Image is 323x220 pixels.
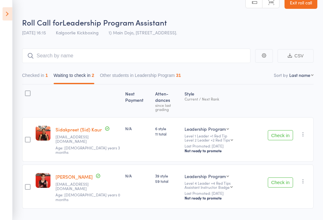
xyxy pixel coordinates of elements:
div: N/A [125,126,150,131]
div: 2 [92,73,94,78]
button: CSV [278,49,314,63]
span: 59 total [155,178,179,184]
span: 1) Main Dojo, [STREET_ADDRESS]. [109,29,177,36]
small: hompr.2@gmail.com [56,182,97,191]
span: Kalgoorlie Kickboxing [56,29,99,36]
div: Atten­dances [153,87,182,114]
div: Not ready to promote [185,195,262,200]
a: [PERSON_NAME] [56,173,93,180]
button: Other students in Leadership Program31 [100,70,181,84]
button: Checked in1 [22,70,48,84]
div: since last grading [155,103,179,111]
div: Leadership Program [185,126,226,132]
div: 1 [45,73,48,78]
div: Last name [289,72,310,78]
small: Last Promoted: [DATE] [185,191,262,195]
small: jasmine16487@gmail.com [56,135,97,144]
div: 31 [176,73,181,78]
div: Current / Next Rank [185,97,262,101]
input: Search by name [22,49,250,63]
span: Age: [DEMOGRAPHIC_DATA] years 0 months [56,192,120,202]
span: [DATE] 16:15 [22,29,46,36]
div: Not ready to promote [185,148,262,153]
button: Check in [268,177,293,188]
div: N/A [125,173,150,178]
div: Level 1 Leader +1 Red Tip [185,134,262,142]
span: 6 style [155,126,179,131]
div: Next Payment [123,87,153,114]
span: Age: [DEMOGRAPHIC_DATA] years 3 months [56,145,120,155]
div: Style [182,87,265,114]
span: Roll Call for [22,17,62,27]
a: Sidakpreet (Sid) Kaur [56,126,102,133]
span: Leadership Program Assistant [62,17,167,27]
div: Level 4 Leader +4 Red Tips [185,181,262,189]
div: Assistant Instructor Badge [185,185,230,189]
button: Waiting to check in2 [54,70,94,84]
button: Check in [268,130,293,140]
img: image1709349299.png [36,173,50,188]
label: Sort by [274,72,288,78]
div: Level 2 Leader +2 Red Tips [185,138,230,142]
span: 39 style [155,173,179,178]
small: Last Promoted: [DATE] [185,144,262,148]
span: 11 total [155,131,179,136]
img: image1756527892.png [36,126,50,141]
div: Leadership Program [185,173,226,179]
